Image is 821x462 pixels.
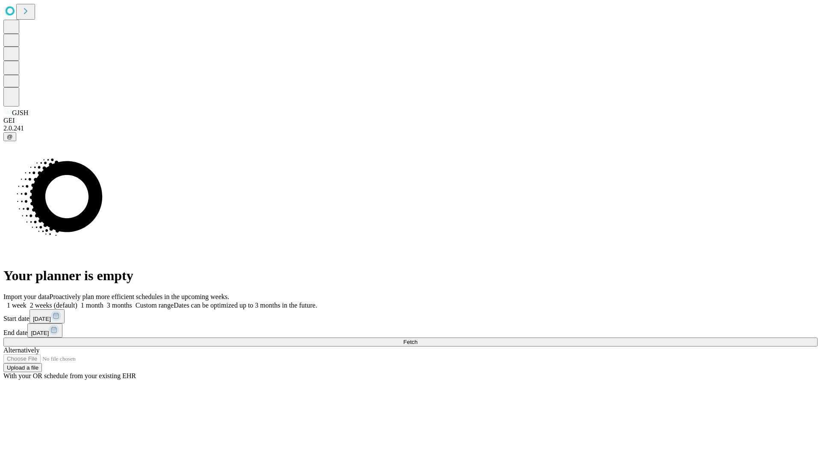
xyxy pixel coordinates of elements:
span: Fetch [403,339,417,345]
button: Fetch [3,338,818,346]
span: 2 weeks (default) [30,302,77,309]
h1: Your planner is empty [3,268,818,284]
div: 2.0.241 [3,124,818,132]
button: @ [3,132,16,141]
span: With your OR schedule from your existing EHR [3,372,136,379]
button: Upload a file [3,363,42,372]
button: [DATE] [27,323,62,338]
span: 1 week [7,302,27,309]
span: 3 months [107,302,132,309]
span: 1 month [81,302,103,309]
span: Import your data [3,293,50,300]
span: @ [7,133,13,140]
div: GEI [3,117,818,124]
span: Dates can be optimized up to 3 months in the future. [174,302,317,309]
button: [DATE] [30,309,65,323]
div: Start date [3,309,818,323]
div: End date [3,323,818,338]
span: Alternatively [3,346,39,354]
span: Proactively plan more efficient schedules in the upcoming weeks. [50,293,229,300]
span: [DATE] [31,330,49,336]
span: [DATE] [33,316,51,322]
span: Custom range [136,302,174,309]
span: GJSH [12,109,28,116]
